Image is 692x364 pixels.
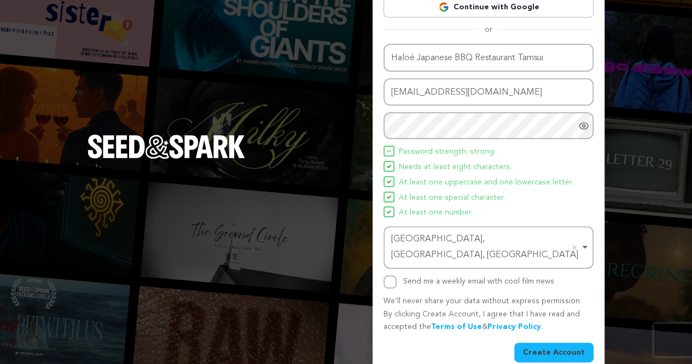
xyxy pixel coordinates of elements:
a: Terms of Use [431,323,482,331]
img: Seed&Spark Icon [387,210,391,214]
img: Seed&Spark Icon [387,164,391,169]
button: Remove item: 'ChIJHS0e0JupQjQRfXn-xB6KGLo' [569,242,580,253]
span: Password strength: strong [399,146,494,159]
span: Needs at least eight characters. [399,161,511,174]
a: Privacy Policy [487,323,541,331]
a: Seed&Spark Homepage [88,135,245,181]
label: Send me a weekly email with cool film news [403,278,554,285]
button: Create Account [514,343,594,362]
input: Name [383,44,594,72]
img: Seed&Spark Icon [387,180,391,184]
img: Seed&Spark Icon [387,149,391,153]
img: Seed&Spark Logo [88,135,245,159]
img: Google logo [438,2,449,13]
span: or [478,24,499,35]
a: Show password as plain text. Warning: this will display your password on the screen. [578,120,589,131]
input: Email address [383,78,594,106]
img: Seed&Spark Icon [387,195,391,199]
p: We’ll never share your data without express permission. By clicking Create Account, I agree that ... [383,295,594,334]
span: At least one uppercase and one lowercase letter. [399,176,573,189]
div: [GEOGRAPHIC_DATA], [GEOGRAPHIC_DATA], [GEOGRAPHIC_DATA] [391,232,579,263]
span: At least one special character. [399,192,505,205]
span: At least one number. [399,206,473,219]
